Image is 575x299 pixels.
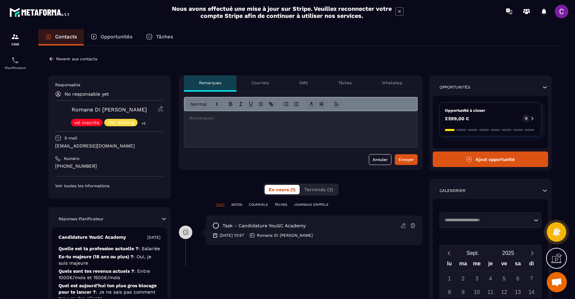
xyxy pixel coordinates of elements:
div: je [484,259,497,271]
p: TÂCHES [274,202,287,207]
h2: Nous avons effectué une mise à jour sur Stripe. Veuillez reconnecter votre compte Stripe afin de ... [171,5,392,19]
p: Planificateur [2,66,29,70]
p: Opportunité à closer [445,108,536,113]
a: schedulerschedulerPlanificateur [2,51,29,75]
button: Previous month [443,248,455,258]
div: 10 [471,286,483,298]
p: Quels sont tes revenus actuels ? [59,268,160,281]
p: Réponses Planificateur [59,216,104,222]
p: [DATE] [147,235,160,240]
p: Quelle est ta profession actuelle ? [59,245,160,252]
p: Opportunités [439,85,470,90]
a: Romane DI [PERSON_NAME] [72,106,147,113]
div: sa [511,259,525,271]
button: Next month [526,248,538,258]
div: 11 [485,286,496,298]
p: Responsable [55,82,164,88]
span: En cours (1) [269,187,296,192]
button: Ajout opportunité [433,152,548,167]
div: 8 [444,286,455,298]
p: NOTES [231,202,242,207]
p: Numéro [64,156,79,161]
div: 3 [471,273,483,285]
p: Remarques [199,80,221,86]
div: 6 [512,273,524,285]
a: Tâches [139,29,180,45]
p: SMS [299,80,308,86]
p: 2 599,00 € [445,116,469,121]
div: lu [443,259,456,271]
div: 4 [485,273,496,285]
p: Es-tu majeure (18 ans ou plus) ? [59,254,160,266]
button: Terminés (3) [300,185,337,194]
p: [EMAIL_ADDRESS][DOMAIN_NAME] [55,143,164,149]
p: Contacts [55,34,77,40]
p: WhatsApp [382,80,402,86]
div: 9 [457,286,469,298]
button: Open months overlay [455,247,490,259]
div: 2 [457,273,469,285]
p: Romane DI [PERSON_NAME] [257,233,313,238]
p: Revenir aux contacts [56,57,97,61]
div: ma [456,259,470,271]
p: Tâches [156,34,173,40]
img: formation [11,33,19,41]
p: Courriels [252,80,269,86]
a: formationformationCRM [2,28,29,51]
p: Calendrier [439,188,465,193]
p: COURRIELS [249,202,268,207]
div: ve [497,259,511,271]
p: JOURNAUX D'APPELS [294,202,328,207]
p: vsl inscrits [74,120,99,125]
div: 5 [498,273,510,285]
p: Candidature YouGC Academy [59,234,126,240]
div: Search for option [439,212,541,228]
div: Envoyer [398,156,414,163]
div: 12 [498,286,510,298]
p: task - Candidature YouGC Academy [223,223,306,229]
p: 0 [525,116,527,121]
button: Envoyer [395,154,418,165]
p: TOUT [216,202,225,207]
button: En cours (1) [265,185,300,194]
p: [DATE] 10:57 [220,233,244,238]
p: CRM [2,42,29,46]
p: Tâches [338,80,352,86]
p: +5 [139,120,148,127]
p: [PHONE_NUMBER] [55,163,164,169]
span: Terminés (3) [304,187,333,192]
p: No responsable yet [65,91,109,97]
img: logo [9,6,70,18]
p: Opportunités [101,34,132,40]
div: 7 [526,273,537,285]
button: Annuler [369,154,391,165]
div: 1 [444,273,455,285]
a: Contacts [38,29,84,45]
span: : Salariée [139,246,160,251]
img: scheduler [11,56,19,64]
div: Ouvrir le chat [547,272,567,292]
div: 14 [526,286,537,298]
a: Opportunités [84,29,139,45]
p: VSL Mailing [108,120,134,125]
input: Search for option [442,217,532,224]
div: me [470,259,484,271]
button: Open years overlay [491,247,526,259]
p: E-mail [65,135,77,141]
p: Voir toutes les informations [55,183,164,189]
div: 13 [512,286,524,298]
div: di [525,259,538,271]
